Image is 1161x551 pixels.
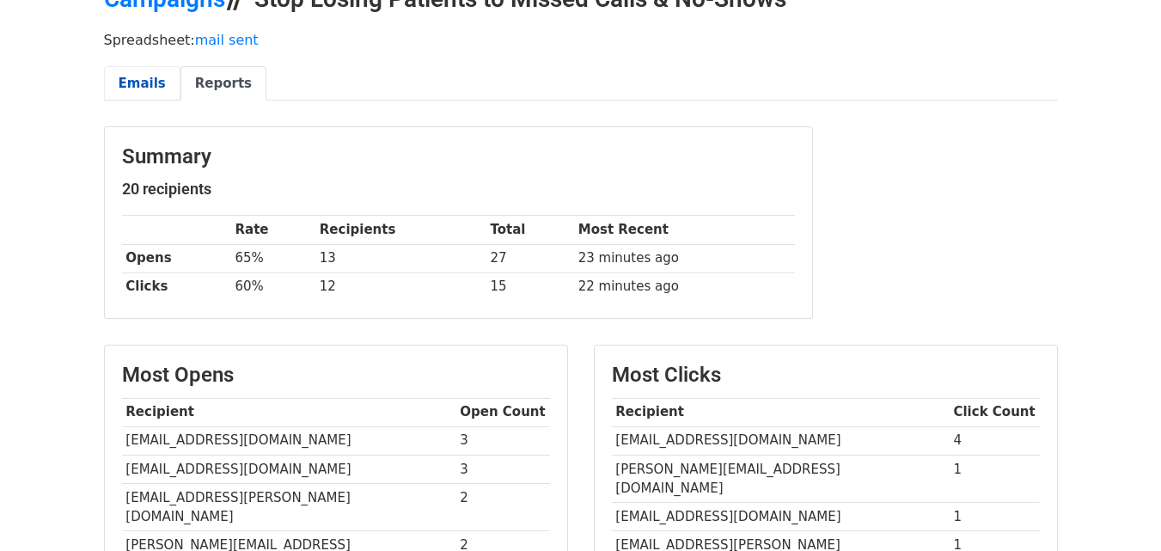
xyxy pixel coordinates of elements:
[122,398,456,426] th: Recipient
[1075,468,1161,551] iframe: Chat Widget
[231,272,315,301] td: 60%
[612,503,950,531] td: [EMAIL_ADDRESS][DOMAIN_NAME]
[180,66,266,101] a: Reports
[122,144,795,169] h3: Summary
[456,398,550,426] th: Open Count
[456,426,550,455] td: 3
[486,244,574,272] td: 27
[612,455,950,503] td: [PERSON_NAME][EMAIL_ADDRESS][DOMAIN_NAME]
[122,455,456,483] td: [EMAIL_ADDRESS][DOMAIN_NAME]
[456,455,550,483] td: 3
[231,216,315,244] th: Rate
[486,272,574,301] td: 15
[574,272,795,301] td: 22 minutes ago
[486,216,574,244] th: Total
[456,483,550,531] td: 2
[950,398,1040,426] th: Click Count
[315,272,486,301] td: 12
[315,216,486,244] th: Recipients
[122,363,550,388] h3: Most Opens
[231,244,315,272] td: 65%
[950,426,1040,455] td: 4
[104,31,1058,49] p: Spreadsheet:
[574,216,795,244] th: Most Recent
[574,244,795,272] td: 23 minutes ago
[104,66,180,101] a: Emails
[122,180,795,199] h5: 20 recipients
[950,455,1040,503] td: 1
[122,272,231,301] th: Clicks
[122,483,456,531] td: [EMAIL_ADDRESS][PERSON_NAME][DOMAIN_NAME]
[122,426,456,455] td: [EMAIL_ADDRESS][DOMAIN_NAME]
[612,426,950,455] td: [EMAIL_ADDRESS][DOMAIN_NAME]
[195,32,259,48] a: mail sent
[612,363,1040,388] h3: Most Clicks
[122,244,231,272] th: Opens
[315,244,486,272] td: 13
[612,398,950,426] th: Recipient
[950,503,1040,531] td: 1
